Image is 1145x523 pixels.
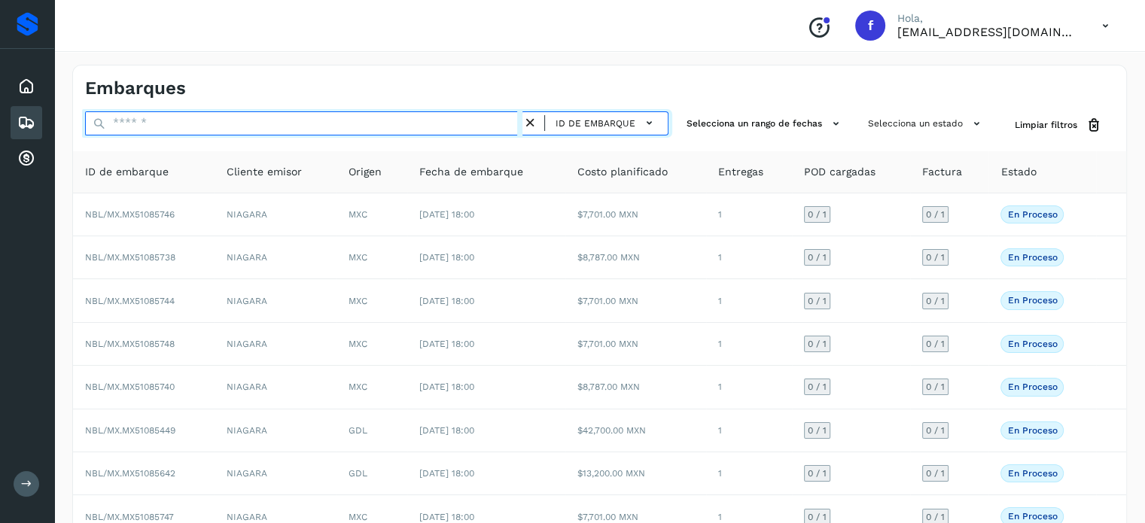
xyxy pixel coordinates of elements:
[336,409,407,452] td: GDL
[897,25,1078,39] p: fyc3@mexamerik.com
[808,339,827,348] span: 0 / 1
[1007,295,1057,306] p: En proceso
[808,296,827,306] span: 0 / 1
[926,253,945,262] span: 0 / 1
[706,279,791,322] td: 1
[1007,252,1057,263] p: En proceso
[1007,209,1057,220] p: En proceso
[1007,382,1057,392] p: En proceso
[926,426,945,435] span: 0 / 1
[1015,118,1077,132] span: Limpiar filtros
[706,366,791,409] td: 1
[85,339,175,349] span: NBL/MX.MX51085748
[336,323,407,366] td: MXC
[419,339,474,349] span: [DATE] 18:00
[926,382,945,391] span: 0 / 1
[419,512,474,522] span: [DATE] 18:00
[85,512,174,522] span: NBL/MX.MX51085747
[11,70,42,103] div: Inicio
[11,142,42,175] div: Cuentas por cobrar
[681,111,850,136] button: Selecciona un rango de fechas
[926,339,945,348] span: 0 / 1
[706,452,791,495] td: 1
[85,382,175,392] span: NBL/MX.MX51085740
[11,106,42,139] div: Embarques
[808,253,827,262] span: 0 / 1
[336,236,407,279] td: MXC
[215,366,337,409] td: NIAGARA
[215,193,337,236] td: NIAGARA
[215,323,337,366] td: NIAGARA
[804,164,875,180] span: POD cargadas
[808,382,827,391] span: 0 / 1
[227,164,302,180] span: Cliente emisor
[336,279,407,322] td: MXC
[565,323,707,366] td: $7,701.00 MXN
[922,164,962,180] span: Factura
[1000,164,1036,180] span: Estado
[565,409,707,452] td: $42,700.00 MXN
[336,366,407,409] td: MXC
[215,452,337,495] td: NIAGARA
[706,409,791,452] td: 1
[419,296,474,306] span: [DATE] 18:00
[565,236,707,279] td: $8,787.00 MXN
[706,236,791,279] td: 1
[85,209,175,220] span: NBL/MX.MX51085746
[808,210,827,219] span: 0 / 1
[85,296,175,306] span: NBL/MX.MX51085744
[419,209,474,220] span: [DATE] 18:00
[926,210,945,219] span: 0 / 1
[336,452,407,495] td: GDL
[706,193,791,236] td: 1
[551,112,662,134] button: ID de embarque
[215,279,337,322] td: NIAGARA
[85,468,175,479] span: NBL/MX.MX51085642
[419,382,474,392] span: [DATE] 18:00
[706,323,791,366] td: 1
[419,425,474,436] span: [DATE] 18:00
[808,426,827,435] span: 0 / 1
[1003,111,1114,139] button: Limpiar filtros
[556,117,635,130] span: ID de embarque
[85,252,175,263] span: NBL/MX.MX51085738
[215,236,337,279] td: NIAGARA
[897,12,1078,25] p: Hola,
[565,452,707,495] td: $13,200.00 MXN
[85,425,175,436] span: NBL/MX.MX51085449
[718,164,763,180] span: Entregas
[565,366,707,409] td: $8,787.00 MXN
[85,164,169,180] span: ID de embarque
[1007,468,1057,479] p: En proceso
[336,193,407,236] td: MXC
[808,469,827,478] span: 0 / 1
[1007,425,1057,436] p: En proceso
[862,111,991,136] button: Selecciona un estado
[419,468,474,479] span: [DATE] 18:00
[926,469,945,478] span: 0 / 1
[85,78,186,99] h4: Embarques
[419,164,523,180] span: Fecha de embarque
[1007,511,1057,521] p: En proceso
[565,193,707,236] td: $7,701.00 MXN
[565,279,707,322] td: $7,701.00 MXN
[349,164,382,180] span: Origen
[1007,339,1057,349] p: En proceso
[577,164,668,180] span: Costo planificado
[419,252,474,263] span: [DATE] 18:00
[926,512,945,521] span: 0 / 1
[808,512,827,521] span: 0 / 1
[926,296,945,306] span: 0 / 1
[215,409,337,452] td: NIAGARA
